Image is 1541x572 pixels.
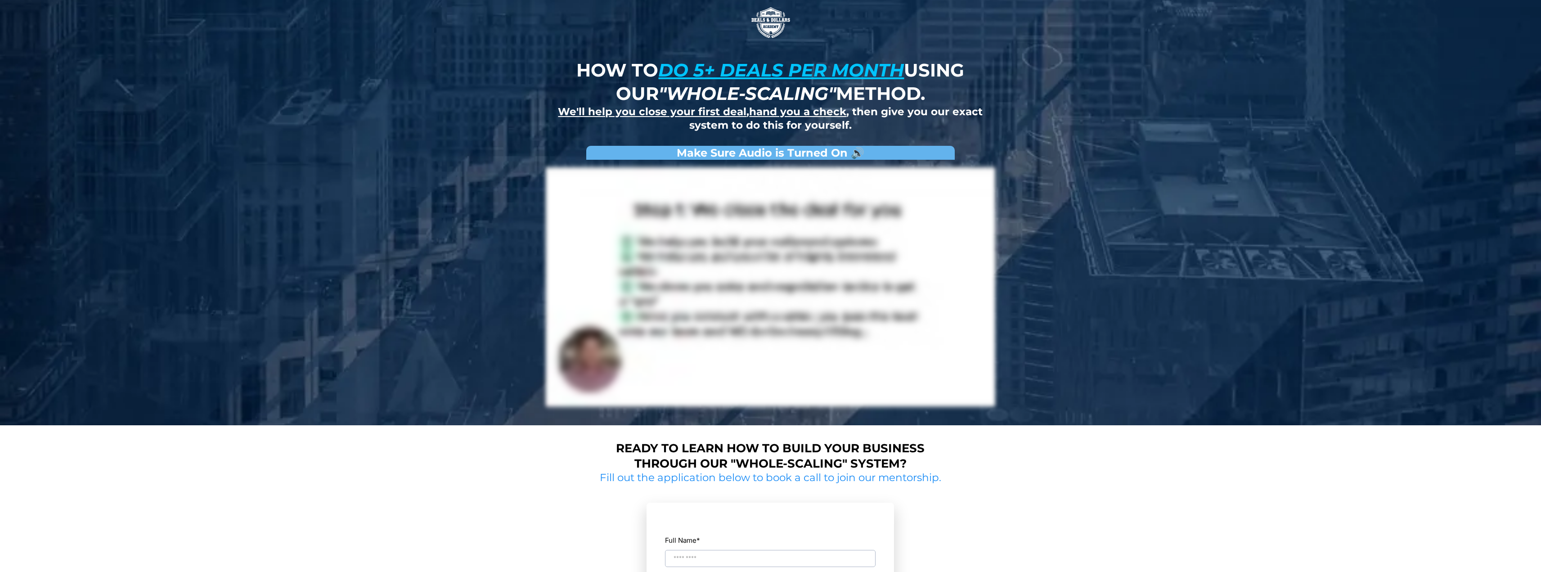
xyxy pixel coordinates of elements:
[749,105,846,118] u: hand you a check
[665,534,876,546] label: Full Name
[576,59,964,104] strong: How to using our method.
[597,471,945,485] h2: Fill out the application below to book a call to join our mentorship.
[558,105,983,131] strong: , , then give you our exact system to do this for yourself.
[616,441,925,471] strong: Ready to learn how to build your business through our "whole-scaling" system?
[677,146,864,159] strong: Make Sure Audio is Turned On 🔊
[558,105,746,118] u: We'll help you close your first deal
[659,82,836,104] em: "whole-scaling"
[658,59,904,81] u: do 5+ deals per month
